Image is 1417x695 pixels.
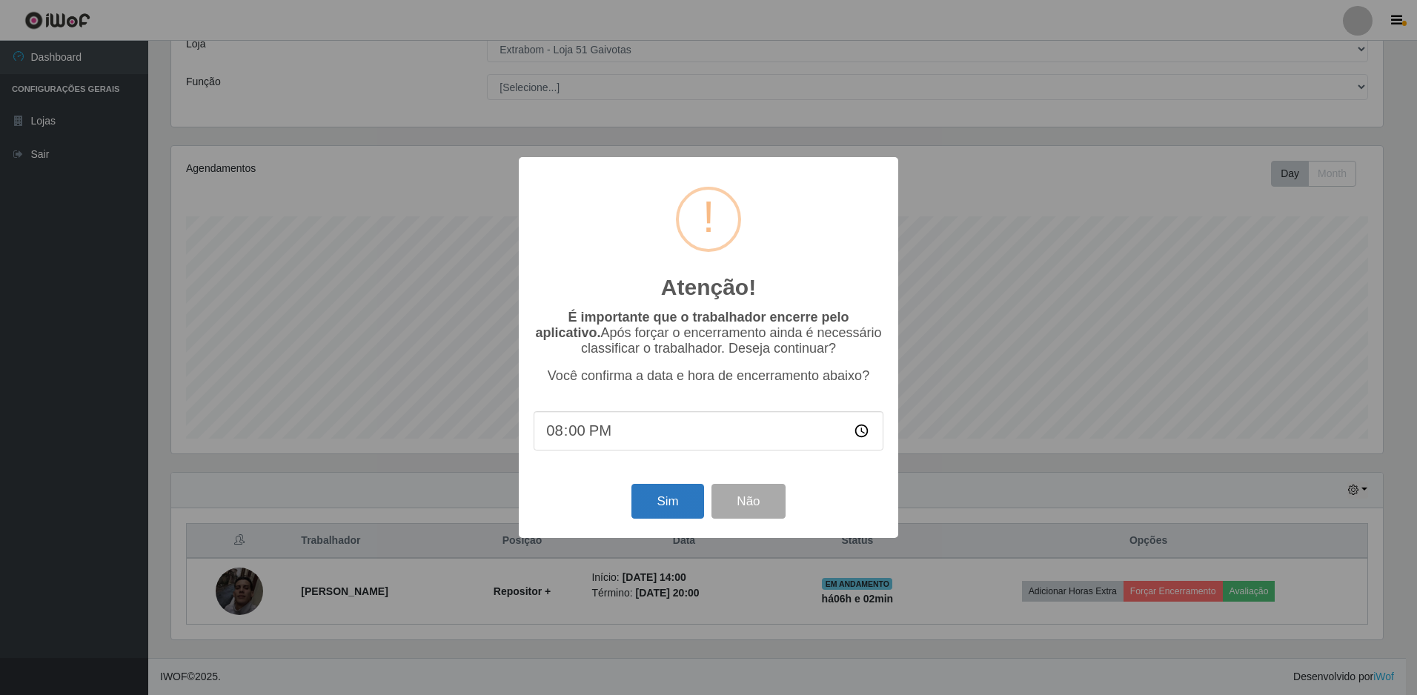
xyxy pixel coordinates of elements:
p: Você confirma a data e hora de encerramento abaixo? [534,368,883,384]
h2: Atenção! [661,274,756,301]
b: É importante que o trabalhador encerre pelo aplicativo. [535,310,849,340]
button: Sim [631,484,703,519]
p: Após forçar o encerramento ainda é necessário classificar o trabalhador. Deseja continuar? [534,310,883,356]
button: Não [711,484,785,519]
